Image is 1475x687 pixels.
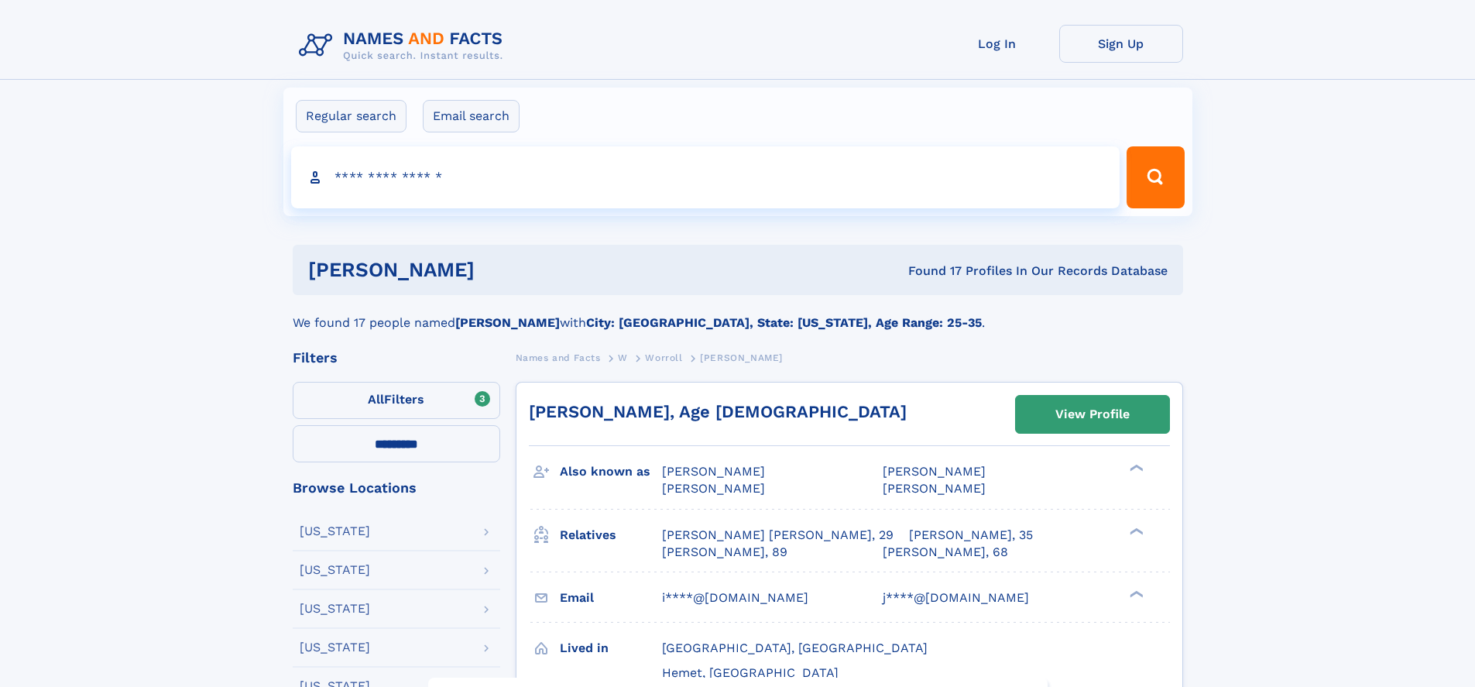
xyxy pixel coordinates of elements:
[293,382,500,419] label: Filters
[935,25,1059,63] a: Log In
[293,25,516,67] img: Logo Names and Facts
[293,481,500,495] div: Browse Locations
[883,481,986,496] span: [PERSON_NAME]
[1126,589,1144,599] div: ❯
[300,525,370,538] div: [US_STATE]
[296,100,406,132] label: Regular search
[909,527,1033,544] a: [PERSON_NAME], 35
[662,464,765,479] span: [PERSON_NAME]
[560,585,662,611] h3: Email
[455,315,560,330] b: [PERSON_NAME]
[293,351,500,365] div: Filters
[618,348,628,367] a: W
[300,564,370,576] div: [US_STATE]
[691,263,1168,280] div: Found 17 Profiles In Our Records Database
[560,635,662,661] h3: Lived in
[1127,146,1184,208] button: Search Button
[1016,396,1169,433] a: View Profile
[308,260,691,280] h1: [PERSON_NAME]
[291,146,1120,208] input: search input
[560,522,662,548] h3: Relatives
[645,348,682,367] a: Worroll
[529,402,907,421] a: [PERSON_NAME], Age [DEMOGRAPHIC_DATA]
[293,295,1183,332] div: We found 17 people named with .
[662,527,894,544] a: [PERSON_NAME] [PERSON_NAME], 29
[1055,397,1130,432] div: View Profile
[662,665,839,680] span: Hemet, [GEOGRAPHIC_DATA]
[645,352,682,363] span: Worroll
[883,544,1008,561] a: [PERSON_NAME], 68
[1059,25,1183,63] a: Sign Up
[560,459,662,485] h3: Also known as
[300,603,370,615] div: [US_STATE]
[1126,463,1144,473] div: ❯
[300,641,370,654] div: [US_STATE]
[423,100,520,132] label: Email search
[700,352,783,363] span: [PERSON_NAME]
[662,481,765,496] span: [PERSON_NAME]
[662,544,787,561] a: [PERSON_NAME], 89
[368,392,384,407] span: All
[586,315,982,330] b: City: [GEOGRAPHIC_DATA], State: [US_STATE], Age Range: 25-35
[516,348,601,367] a: Names and Facts
[1126,526,1144,536] div: ❯
[618,352,628,363] span: W
[662,641,928,655] span: [GEOGRAPHIC_DATA], [GEOGRAPHIC_DATA]
[883,464,986,479] span: [PERSON_NAME]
